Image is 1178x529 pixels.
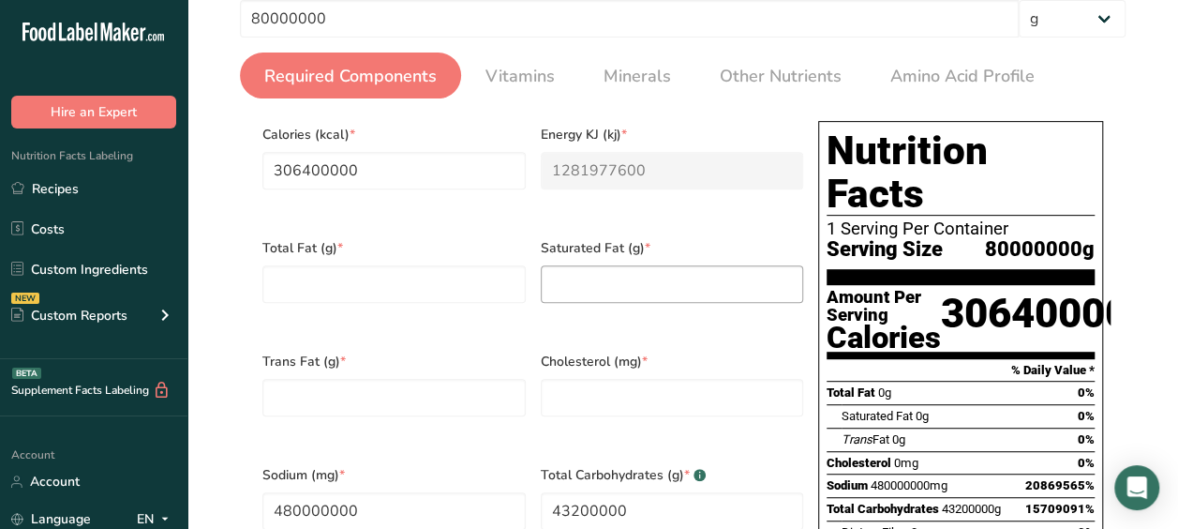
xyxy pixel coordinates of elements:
[604,64,671,89] span: Minerals
[942,502,1001,516] span: 43200000g
[827,238,943,262] span: Serving Size
[842,409,913,423] span: Saturated Fat
[1078,456,1095,470] span: 0%
[871,478,947,492] span: 480000000mg
[894,456,918,470] span: 0mg
[264,64,437,89] span: Required Components
[892,432,905,446] span: 0g
[827,325,941,352] div: Calories
[827,502,939,516] span: Total Carbohydrates
[720,64,842,89] span: Other Nutrients
[941,289,1152,352] div: 306400000
[485,64,555,89] span: Vitamins
[827,129,1095,216] h1: Nutrition Facts
[827,456,891,470] span: Cholesterol
[827,478,868,492] span: Sodium
[985,238,1095,262] span: 80000000g
[541,465,804,485] span: Total Carbohydrates (g)
[262,352,526,371] span: Trans Fat (g)
[1078,409,1095,423] span: 0%
[1025,502,1095,516] span: 15709091%
[1078,432,1095,446] span: 0%
[827,219,1095,238] div: 1 Serving Per Container
[827,289,941,325] div: Amount Per Serving
[1078,385,1095,400] span: 0%
[842,432,889,446] span: Fat
[1114,465,1159,510] div: Open Intercom Messenger
[878,385,891,400] span: 0g
[541,352,804,371] span: Cholesterol (mg)
[11,306,127,325] div: Custom Reports
[827,359,1095,382] section: % Daily Value *
[262,465,526,485] span: Sodium (mg)
[827,385,875,400] span: Total Fat
[11,96,176,128] button: Hire an Expert
[842,432,872,446] i: Trans
[1025,478,1095,492] span: 20869565%
[11,293,39,304] div: NEW
[916,409,929,423] span: 0g
[541,125,804,144] span: Energy KJ (kj)
[262,238,526,258] span: Total Fat (g)
[541,238,804,258] span: Saturated Fat (g)
[12,368,41,379] div: BETA
[262,125,526,144] span: Calories (kcal)
[890,64,1035,89] span: Amino Acid Profile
